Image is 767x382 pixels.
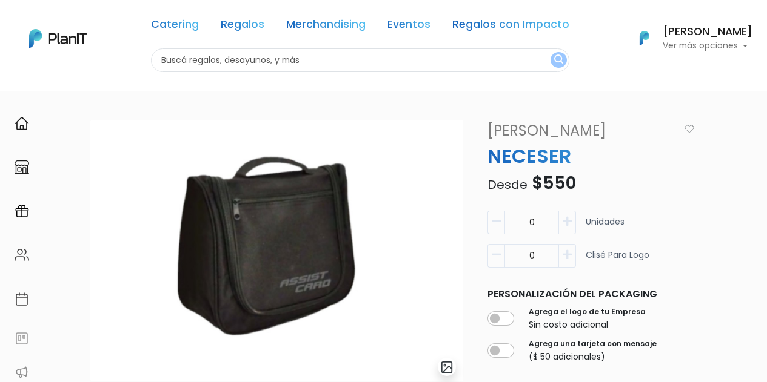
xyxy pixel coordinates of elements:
a: Regalos con Impacto [452,19,569,34]
img: gallery-light [440,360,454,374]
label: Agrega una tarjeta con mensaje [529,338,657,349]
p: Sin costo adicional [529,318,646,331]
p: ($ 50 adicionales) [529,351,657,363]
img: heart_icon [685,125,694,133]
a: Eventos [387,19,430,34]
img: partners-52edf745621dab592f3b2c58e3bca9d71375a7ef29c3b500c9f145b62cc070d4.svg [15,365,29,380]
p: Personalización del packaging [487,287,694,301]
p: NECESER [480,142,702,171]
img: marketplace-4ceaa7011d94191e9ded77b95e3339b90024bf715f7c57f8cf31f2d8c509eaba.svg [15,160,29,174]
p: Clisé para logo [586,249,649,272]
a: Merchandising [286,19,366,34]
span: Desde [487,176,528,193]
button: PlanIt Logo [PERSON_NAME] Ver más opciones [624,22,752,54]
input: Buscá regalos, desayunos, y más [151,48,569,72]
a: [PERSON_NAME] [480,120,683,142]
h6: [PERSON_NAME] [663,27,752,38]
img: calendar-87d922413cdce8b2cf7b7f5f62616a5cf9e4887200fb71536465627b3292af00.svg [15,292,29,306]
img: people-662611757002400ad9ed0e3c099ab2801c6687ba6c219adb57efc949bc21e19d.svg [15,248,29,262]
img: feedback-78b5a0c8f98aac82b08bfc38622c3050aee476f2c9584af64705fc4e61158814.svg [15,331,29,346]
span: $550 [532,171,576,195]
p: Ver más opciones [663,42,752,50]
p: Unidades [586,216,625,239]
img: PlanIt Logo [631,25,658,51]
img: PlanIt Logo [29,29,87,48]
label: Agrega el logo de tu Empresa [529,306,646,317]
img: campaigns-02234683943229c281be62815700db0a1741e53638e28bf9629b52c665b00959.svg [15,204,29,219]
img: image__copia_-Photoroom__2_.jpg [90,120,463,381]
a: Catering [151,19,199,34]
img: search_button-432b6d5273f82d61273b3651a40e1bd1b912527efae98b1b7a1b2c0702e16a8d.svg [554,54,563,66]
img: home-e721727adea9d79c4d83392d1f703f7f8bce08238fde08b1acbfd93340b81755.svg [15,116,29,131]
a: Regalos [221,19,264,34]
